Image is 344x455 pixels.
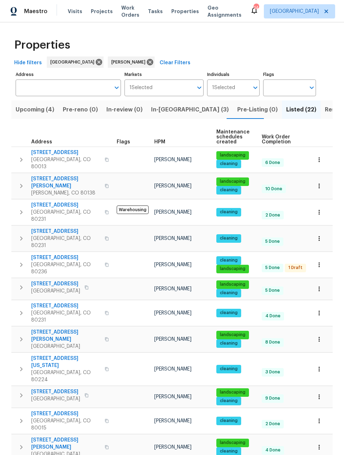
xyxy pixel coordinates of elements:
span: [PERSON_NAME] [154,157,192,162]
span: Upcoming (4) [16,105,54,115]
span: [PERSON_NAME] [154,236,192,241]
span: Pre-reno (0) [63,105,98,115]
span: [PERSON_NAME] [154,445,192,450]
span: In-review (0) [106,105,143,115]
span: [STREET_ADDRESS] [31,202,100,209]
button: Open [307,83,317,93]
span: [STREET_ADDRESS][PERSON_NAME] [31,329,100,343]
span: landscaping [217,179,248,185]
span: 2 Done [262,212,283,218]
span: [PERSON_NAME] [111,59,148,66]
span: cleaning [217,290,240,296]
span: 1 Draft [285,265,305,271]
span: [STREET_ADDRESS] [31,302,100,309]
span: cleaning [217,235,240,241]
div: [PERSON_NAME] [108,56,155,68]
span: [STREET_ADDRESS] [31,410,100,417]
span: 10 Done [262,186,285,192]
div: 14 [254,4,259,11]
span: 9 Done [262,395,283,401]
span: Maintenance schedules created [216,130,250,144]
span: [PERSON_NAME], CO 80138 [31,190,100,197]
span: [GEOGRAPHIC_DATA], CO 80231 [31,309,100,324]
span: Maestro [24,8,48,15]
span: [PERSON_NAME] [154,210,192,215]
span: 5 Done [262,239,283,245]
span: Clear Filters [160,59,190,67]
span: cleaning [217,187,240,193]
span: [PERSON_NAME] [154,337,192,342]
span: [GEOGRAPHIC_DATA], CO 80231 [31,209,100,223]
span: [STREET_ADDRESS] [31,388,80,395]
span: cleaning [217,398,240,404]
div: [GEOGRAPHIC_DATA] [47,56,104,68]
span: 4 Done [262,313,283,319]
span: 5 Done [262,265,283,271]
span: [GEOGRAPHIC_DATA], CO 80231 [31,235,100,249]
span: Properties [171,8,199,15]
span: Work Order Completion [262,135,306,144]
span: 4 Done [262,447,283,453]
span: [PERSON_NAME] [154,367,192,372]
span: landscaping [217,152,248,158]
span: cleaning [217,418,240,424]
button: Open [250,83,260,93]
span: 1 Selected [129,85,152,91]
span: [PERSON_NAME] [154,311,192,316]
label: Individuals [207,72,260,77]
span: Flags [117,139,130,144]
span: HPM [154,139,165,144]
span: landscaping [217,332,248,338]
span: Warehousing [117,205,149,214]
span: [GEOGRAPHIC_DATA], CO 80015 [31,417,100,432]
span: 5 Done [262,287,283,294]
span: [STREET_ADDRESS][PERSON_NAME] [31,437,100,451]
span: Work Orders [121,4,139,18]
span: Pre-Listing (0) [237,105,278,115]
span: cleaning [217,161,240,167]
span: 2 Done [262,421,283,427]
span: [GEOGRAPHIC_DATA] [31,395,80,402]
span: landscaping [217,281,248,287]
label: Markets [124,72,204,77]
span: 1 Selected [212,85,235,91]
span: [PERSON_NAME] [154,262,192,267]
span: cleaning [217,340,240,346]
span: cleaning [217,310,240,316]
button: Open [112,83,122,93]
span: Visits [68,8,82,15]
label: Flags [263,72,316,77]
span: landscaping [217,266,248,272]
span: 6 Done [262,160,283,166]
span: [GEOGRAPHIC_DATA] [50,59,97,66]
span: landscaping [217,440,248,446]
span: [GEOGRAPHIC_DATA], CO 80013 [31,156,100,170]
label: Address [16,72,121,77]
span: Properties [14,42,70,49]
span: [GEOGRAPHIC_DATA], CO 80224 [31,369,100,383]
span: Hide filters [14,59,42,67]
span: cleaning [217,448,240,454]
span: [GEOGRAPHIC_DATA] [270,8,319,15]
span: Projects [91,8,113,15]
span: cleaning [217,257,240,263]
span: [STREET_ADDRESS][PERSON_NAME] [31,175,100,190]
span: [GEOGRAPHIC_DATA] [31,343,100,350]
span: Address [31,139,52,144]
span: [PERSON_NAME] [154,394,192,399]
span: [STREET_ADDRESS] [31,280,80,287]
span: In-[GEOGRAPHIC_DATA] (3) [151,105,229,115]
span: cleaning [217,209,240,215]
span: [STREET_ADDRESS][US_STATE] [31,355,100,369]
span: Listed (22) [286,105,316,115]
span: [PERSON_NAME] [154,418,192,423]
span: [STREET_ADDRESS] [31,228,100,235]
button: Open [194,83,204,93]
span: [GEOGRAPHIC_DATA], CO 80236 [31,261,100,275]
span: 3 Done [262,369,283,375]
span: [PERSON_NAME] [154,183,192,188]
span: [GEOGRAPHIC_DATA] [31,287,80,295]
span: [STREET_ADDRESS] [31,254,100,261]
button: Clear Filters [157,56,193,70]
span: cleaning [217,366,240,372]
